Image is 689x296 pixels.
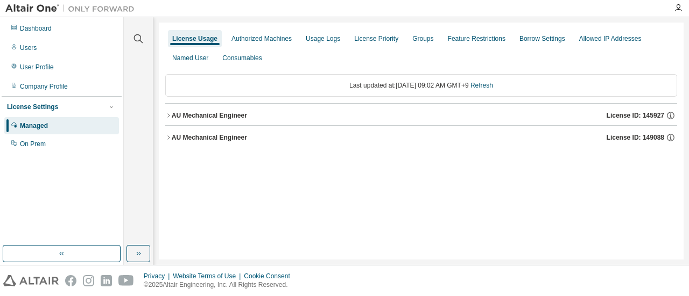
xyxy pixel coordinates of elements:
img: linkedin.svg [101,275,112,286]
div: On Prem [20,140,46,148]
div: AU Mechanical Engineer [172,133,247,142]
div: Feature Restrictions [448,34,505,43]
div: Privacy [144,272,173,280]
img: altair_logo.svg [3,275,59,286]
div: Last updated at: [DATE] 09:02 AM GMT+9 [165,74,677,97]
img: facebook.svg [65,275,76,286]
img: Altair One [5,3,140,14]
div: License Priority [354,34,398,43]
div: Borrow Settings [519,34,565,43]
div: License Settings [7,103,58,111]
div: Managed [20,121,48,130]
a: Refresh [470,82,493,89]
div: Authorized Machines [231,34,292,43]
img: youtube.svg [118,275,134,286]
div: Website Terms of Use [173,272,244,280]
div: Cookie Consent [244,272,296,280]
div: Company Profile [20,82,68,91]
div: Dashboard [20,24,52,33]
div: Named User [172,54,208,62]
span: License ID: 149088 [607,133,664,142]
button: AU Mechanical EngineerLicense ID: 145927 [165,104,677,127]
span: License ID: 145927 [607,111,664,120]
div: Consumables [222,54,262,62]
div: AU Mechanical Engineer [172,111,247,120]
div: License Usage [172,34,217,43]
div: Usage Logs [306,34,340,43]
div: Allowed IP Addresses [579,34,642,43]
p: © 2025 Altair Engineering, Inc. All Rights Reserved. [144,280,297,290]
div: User Profile [20,63,54,71]
img: instagram.svg [83,275,94,286]
div: Groups [412,34,433,43]
div: Users [20,44,37,52]
button: AU Mechanical EngineerLicense ID: 149088 [165,126,677,149]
